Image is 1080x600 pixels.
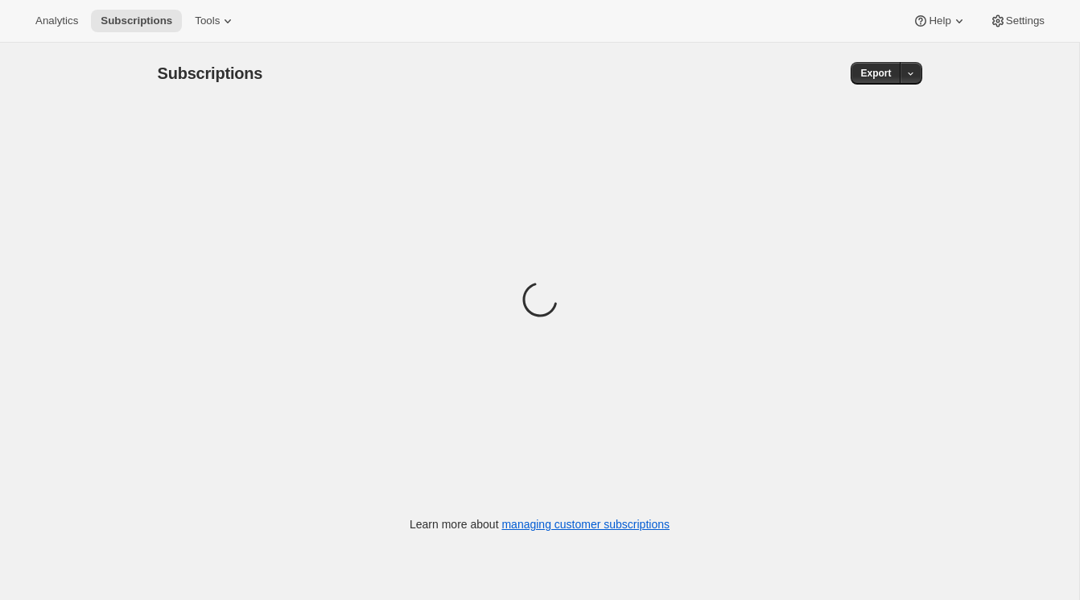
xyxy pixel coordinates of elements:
[91,10,182,32] button: Subscriptions
[860,67,891,80] span: Export
[195,14,220,27] span: Tools
[980,10,1054,32] button: Settings
[929,14,950,27] span: Help
[410,516,670,532] p: Learn more about
[35,14,78,27] span: Analytics
[903,10,976,32] button: Help
[26,10,88,32] button: Analytics
[101,14,172,27] span: Subscriptions
[851,62,901,85] button: Export
[158,64,263,82] span: Subscriptions
[185,10,245,32] button: Tools
[501,518,670,531] a: managing customer subscriptions
[1006,14,1045,27] span: Settings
